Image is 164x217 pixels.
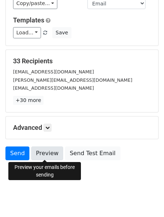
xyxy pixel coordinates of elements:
a: Send Test Email [65,146,120,160]
h5: Advanced [13,124,151,132]
a: Templates [13,16,44,24]
a: +30 more [13,96,44,105]
h5: 33 Recipients [13,57,151,65]
button: Save [52,27,71,38]
small: [PERSON_NAME][EMAIL_ADDRESS][DOMAIN_NAME] [13,77,132,83]
div: Preview your emails before sending [8,162,81,180]
a: Load... [13,27,41,38]
iframe: Chat Widget [128,182,164,217]
small: [EMAIL_ADDRESS][DOMAIN_NAME] [13,69,94,75]
a: Preview [31,146,63,160]
a: Send [5,146,29,160]
small: [EMAIL_ADDRESS][DOMAIN_NAME] [13,85,94,91]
